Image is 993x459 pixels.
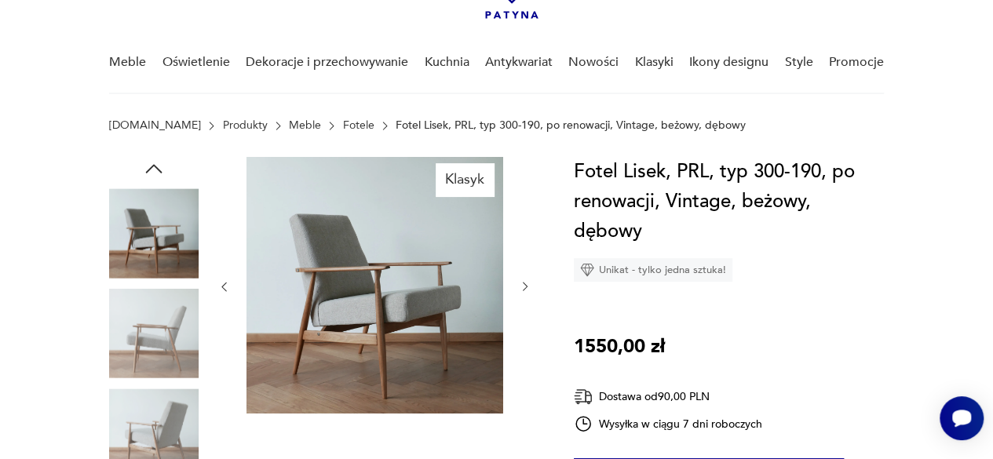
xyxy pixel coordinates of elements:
a: Fotele [343,119,374,132]
p: 1550,00 zł [574,332,665,362]
a: Meble [109,32,146,93]
p: Fotel Lisek, PRL, typ 300-190, po renowacji, Vintage, beżowy, dębowy [396,119,746,132]
div: Klasyk [436,163,494,196]
a: Promocje [829,32,884,93]
a: Ikony designu [689,32,768,93]
img: Zdjęcie produktu Fotel Lisek, PRL, typ 300-190, po renowacji, Vintage, beżowy, dębowy [246,157,503,413]
img: Ikona diamentu [580,263,594,277]
a: Klasyki [635,32,674,93]
a: Nowości [568,32,619,93]
a: Meble [289,119,321,132]
a: Antykwariat [485,32,553,93]
div: Dostawa od 90,00 PLN [574,387,762,406]
a: [DOMAIN_NAME] [109,119,201,132]
a: Produkty [223,119,268,132]
iframe: Smartsupp widget button [940,396,984,440]
h1: Fotel Lisek, PRL, typ 300-190, po renowacji, Vintage, beżowy, dębowy [574,157,884,246]
img: Zdjęcie produktu Fotel Lisek, PRL, typ 300-190, po renowacji, Vintage, beżowy, dębowy [109,289,199,378]
div: Wysyłka w ciągu 7 dni roboczych [574,414,762,433]
img: Zdjęcie produktu Fotel Lisek, PRL, typ 300-190, po renowacji, Vintage, beżowy, dębowy [109,188,199,278]
div: Unikat - tylko jedna sztuka! [574,258,732,282]
img: Ikona dostawy [574,387,593,406]
a: Oświetlenie [162,32,230,93]
a: Kuchnia [424,32,469,93]
a: Style [784,32,812,93]
a: Dekoracje i przechowywanie [246,32,408,93]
